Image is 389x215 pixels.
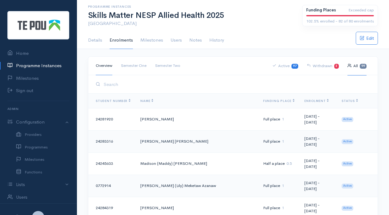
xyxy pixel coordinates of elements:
[258,108,299,130] td: Full place
[287,161,292,166] span: 0.5
[342,99,358,103] span: Status
[88,152,135,175] td: 24245633
[209,32,224,49] a: History
[282,205,284,210] span: 1
[299,152,337,175] td: [DATE] - [DATE]
[170,32,182,49] a: Users
[88,11,295,20] h1: Skills Matter NESP Allied Health 2025
[272,56,298,75] a: Active97
[110,32,133,49] a: Enrolments
[342,139,353,144] span: Active
[7,105,69,113] h6: Admin
[299,130,337,152] td: [DATE] - [DATE]
[135,108,258,130] td: [PERSON_NAME]
[307,56,339,75] a: Withdrawn2
[342,161,353,166] span: Active
[299,108,337,130] td: [DATE] - [DATE]
[88,5,295,8] h6: Programme Instances
[189,32,202,49] a: Notes
[282,183,284,188] span: 1
[140,99,153,103] span: Name
[258,175,299,197] td: Full place
[342,206,353,211] span: Active
[306,7,336,13] b: Funding Places
[88,20,295,27] p: [GEOGRAPHIC_DATA]
[135,152,258,175] td: Madison (Maddy) [PERSON_NAME]
[342,117,353,122] span: Active
[121,56,146,75] a: Semester One
[88,175,135,197] td: 0772914
[88,130,135,152] td: 24283316
[299,175,337,197] td: [DATE] - [DATE]
[282,139,284,144] span: 1
[306,18,374,24] div: 102.5% enrolled - 82 of 80 enrolments
[96,99,130,103] span: Student Number
[348,7,374,13] span: Exceeded cap
[361,64,365,68] b: 99
[342,184,353,189] span: Active
[263,99,295,103] span: Funding Place
[282,116,284,122] span: 1
[258,152,299,175] td: Half a place
[7,11,69,39] img: Te Pou
[88,32,102,49] a: Details
[88,108,135,130] td: 24281920
[135,175,258,197] td: [PERSON_NAME] (Lily) Meketaw Azanaw
[293,64,297,68] b: 97
[347,56,367,75] a: All99
[155,56,180,75] a: Semester Two
[258,130,299,152] td: Full place
[140,32,163,49] a: Milestones
[304,99,329,103] span: Enrolment
[96,56,112,75] a: Overview
[102,78,370,91] input: Search
[356,32,378,45] a: Edit
[135,130,258,152] td: [PERSON_NAME] [PERSON_NAME]
[335,64,337,68] b: 2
